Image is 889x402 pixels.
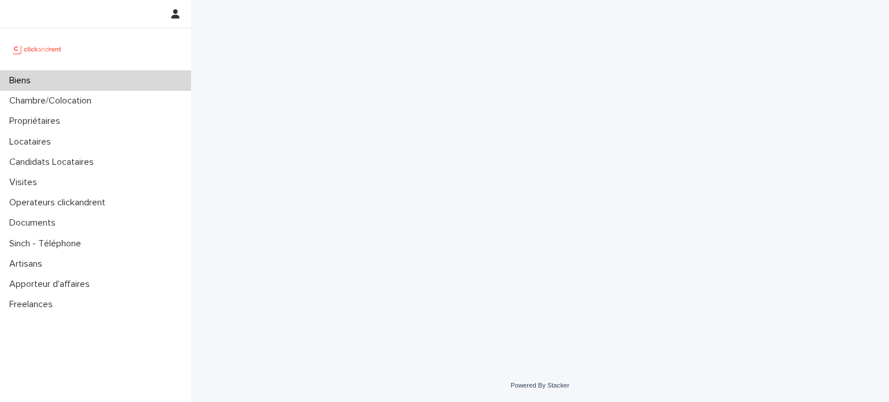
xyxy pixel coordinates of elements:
p: Locataires [5,137,60,147]
p: Sinch - Téléphone [5,238,90,249]
p: Operateurs clickandrent [5,197,115,208]
p: Apporteur d'affaires [5,279,99,290]
p: Documents [5,217,65,228]
p: Chambre/Colocation [5,95,101,106]
p: Propriétaires [5,116,69,127]
p: Biens [5,75,40,86]
p: Artisans [5,259,52,270]
p: Candidats Locataires [5,157,103,168]
p: Freelances [5,299,62,310]
p: Visites [5,177,46,188]
img: UCB0brd3T0yccxBKYDjQ [9,38,65,61]
a: Powered By Stacker [510,382,569,389]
